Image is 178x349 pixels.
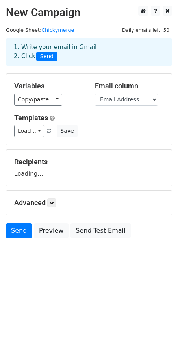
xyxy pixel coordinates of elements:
[95,82,164,90] h5: Email column
[34,223,69,238] a: Preview
[6,27,74,33] small: Google Sheet:
[6,6,172,19] h2: New Campaign
[14,158,164,178] div: Loading...
[70,223,130,238] a: Send Test Email
[14,158,164,166] h5: Recipients
[36,52,57,61] span: Send
[14,198,164,207] h5: Advanced
[6,223,32,238] a: Send
[57,125,77,137] button: Save
[41,27,74,33] a: Chickymerge
[8,43,170,61] div: 1. Write your email in Gmail 2. Click
[119,26,172,35] span: Daily emails left: 50
[14,94,62,106] a: Copy/paste...
[119,27,172,33] a: Daily emails left: 50
[14,82,83,90] h5: Variables
[14,125,44,137] a: Load...
[14,114,48,122] a: Templates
